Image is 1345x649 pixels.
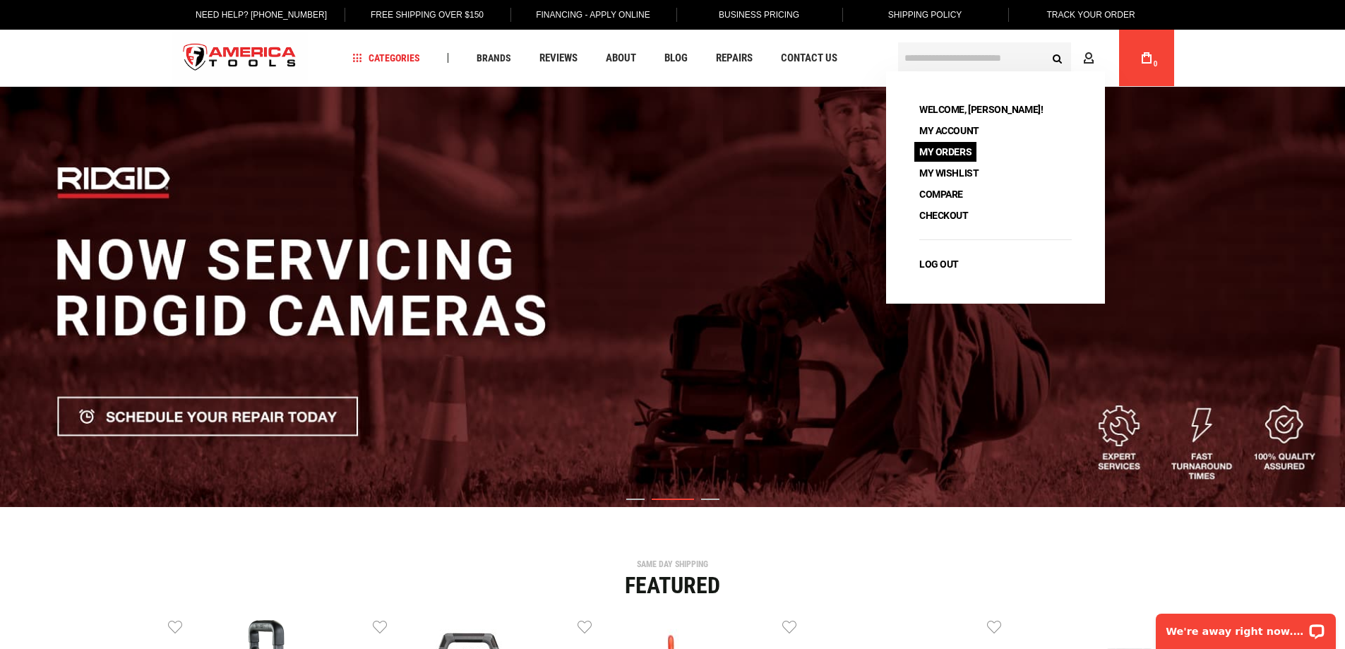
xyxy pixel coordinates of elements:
[664,53,688,64] span: Blog
[477,53,511,63] span: Brands
[470,49,518,68] a: Brands
[1147,605,1345,649] iframe: LiveChat chat widget
[533,49,584,68] a: Reviews
[352,53,420,63] span: Categories
[781,53,837,64] span: Contact Us
[606,53,636,64] span: About
[1133,30,1160,86] a: 0
[599,49,642,68] a: About
[914,142,976,162] a: My Orders
[914,121,984,141] a: My Account
[168,574,1178,597] div: Featured
[914,206,974,225] a: Checkout
[914,254,964,274] a: Log Out
[716,53,753,64] span: Repairs
[172,32,309,85] a: store logo
[539,53,578,64] span: Reviews
[775,49,844,68] a: Contact Us
[168,560,1178,568] div: SAME DAY SHIPPING
[172,32,309,85] img: America Tools
[710,49,759,68] a: Repairs
[658,49,694,68] a: Blog
[914,163,984,183] a: My Wishlist
[1154,60,1158,68] span: 0
[1044,44,1071,71] button: Search
[346,49,426,68] a: Categories
[914,184,968,204] a: Compare
[914,100,1048,119] span: Welcome, [PERSON_NAME]!
[888,10,962,20] span: Shipping Policy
